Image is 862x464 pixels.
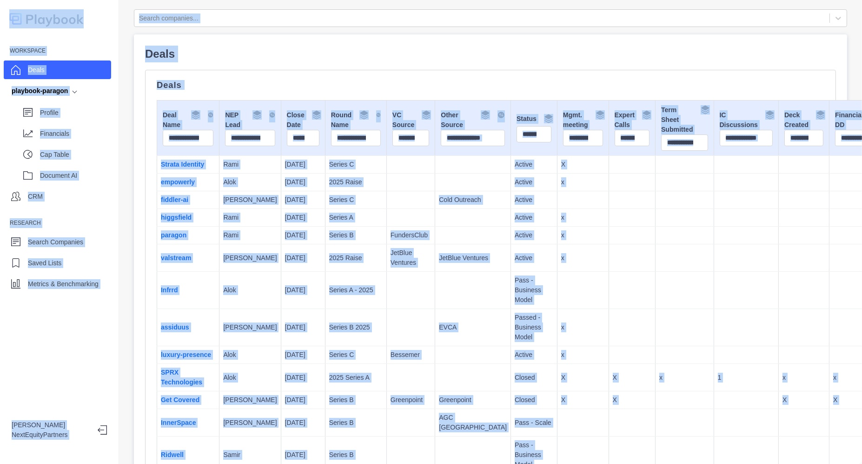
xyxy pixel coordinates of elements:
p: [DATE] [285,195,321,205]
p: X [561,160,605,169]
p: Series C [329,350,383,360]
img: Group By [191,110,200,120]
a: higgsfield [161,214,192,221]
p: CRM [28,192,43,202]
p: [DATE] [285,350,321,360]
p: JetBlue Ventures [439,253,507,263]
p: [DATE] [285,395,321,405]
p: Series B [329,230,383,240]
img: logo-colored [9,9,84,28]
p: Saved Lists [28,258,61,268]
p: Active [515,253,553,263]
div: NEP Lead [225,110,275,130]
div: Mgmt. meeting [563,110,603,130]
div: playbook-paragon [12,86,68,96]
p: Greenpoint [439,395,507,405]
p: [DATE] [285,160,321,169]
a: InnerSpace [161,419,196,426]
a: empowerly [161,178,195,186]
a: valstream [161,254,191,262]
p: Active [515,350,553,360]
p: X [561,373,605,383]
div: Round Name [331,110,381,130]
p: [PERSON_NAME] [223,253,277,263]
a: Ridwell [161,451,184,458]
p: X [613,395,652,405]
p: 1 [718,373,775,383]
img: Group By [312,110,321,120]
p: [DATE] [285,213,321,222]
p: x [561,177,605,187]
p: X [561,395,605,405]
a: assiduus [161,323,189,331]
a: fiddler-ai [161,196,188,203]
p: AGC [GEOGRAPHIC_DATA] [439,413,507,432]
p: x [561,213,605,222]
img: Group By [816,110,825,120]
p: Active [515,195,553,205]
p: Deals [28,65,45,75]
p: 2025 Series A [329,373,383,383]
p: Metrics & Benchmarking [28,279,99,289]
p: Bessemer [391,350,431,360]
a: Infrrd [161,286,178,294]
p: Search Companies [28,237,83,247]
a: Strata Identity [161,161,204,168]
p: Alok [223,350,277,360]
p: 2025 Raise [329,177,383,187]
div: Deck Created [784,110,823,130]
p: [DATE] [285,285,321,295]
p: Series C [329,195,383,205]
p: Samir [223,450,277,460]
p: [DATE] [285,177,321,187]
p: Alok [223,177,277,187]
img: Sort [208,110,214,120]
p: Profile [40,108,111,118]
a: Get Covered [161,396,199,403]
p: Cap Table [40,150,111,160]
img: Group By [359,110,369,120]
img: Group By [765,110,775,120]
a: paragon [161,231,186,239]
p: x [561,323,605,332]
p: Series B [329,450,383,460]
p: [PERSON_NAME] [12,420,90,430]
p: [PERSON_NAME] [223,395,277,405]
div: Status [517,114,551,126]
p: EVCA [439,323,507,332]
p: Closed [515,395,553,405]
p: NextEquityPartners [12,430,90,440]
p: x [561,350,605,360]
p: Series B [329,395,383,405]
p: Deals [157,81,824,89]
img: Group By [544,114,553,123]
p: [PERSON_NAME] [223,323,277,332]
p: Series B [329,418,383,428]
p: Alok [223,285,277,295]
p: [PERSON_NAME] [223,195,277,205]
p: [DATE] [285,323,321,332]
p: x [561,253,605,263]
p: Cold Outreach [439,195,507,205]
p: Rami [223,230,277,240]
div: VC Source [392,110,429,130]
p: Series B 2025 [329,323,383,332]
p: Active [515,160,553,169]
p: Closed [515,373,553,383]
div: Other Source [441,110,505,130]
p: [DATE] [285,450,321,460]
p: [DATE] [285,230,321,240]
p: [DATE] [285,418,321,428]
p: X [613,373,652,383]
p: Deals [145,46,836,62]
p: Series A [329,213,383,222]
img: Sort [376,110,381,120]
a: SPRX Technologies [161,369,202,386]
p: Pass - Scale [515,418,553,428]
img: Group By [252,110,262,120]
p: 2025 Raise [329,253,383,263]
img: Group By [701,105,710,114]
p: Rami [223,213,277,222]
p: JetBlue Ventures [391,248,431,268]
p: Pass - Business Model [515,276,553,305]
